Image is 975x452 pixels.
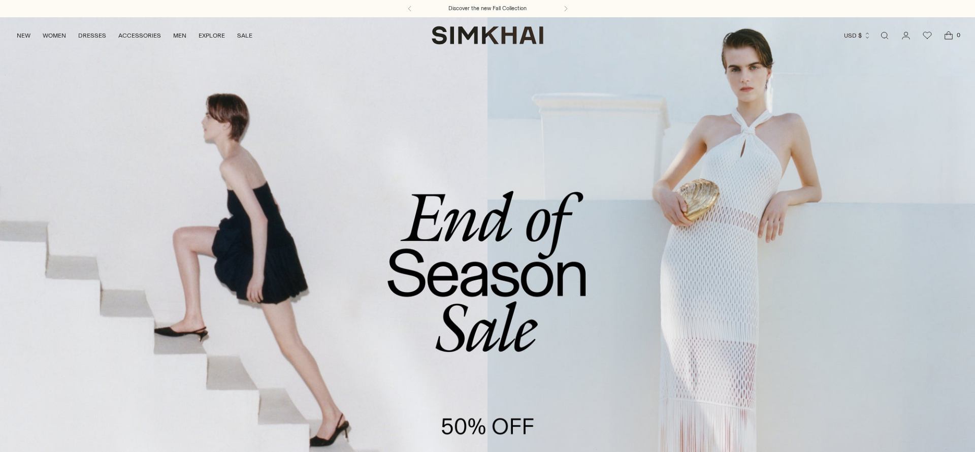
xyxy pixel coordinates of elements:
a: Wishlist [917,25,937,46]
a: SALE [237,24,252,47]
a: Open cart modal [938,25,959,46]
a: ACCESSORIES [118,24,161,47]
a: MEN [173,24,186,47]
a: Go to the account page [896,25,916,46]
a: Discover the new Fall Collection [448,5,527,13]
a: NEW [17,24,30,47]
span: 0 [954,30,963,40]
a: SIMKHAI [432,25,543,45]
a: Open search modal [874,25,895,46]
button: USD $ [844,24,871,47]
a: DRESSES [78,24,106,47]
a: EXPLORE [199,24,225,47]
a: WOMEN [43,24,66,47]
